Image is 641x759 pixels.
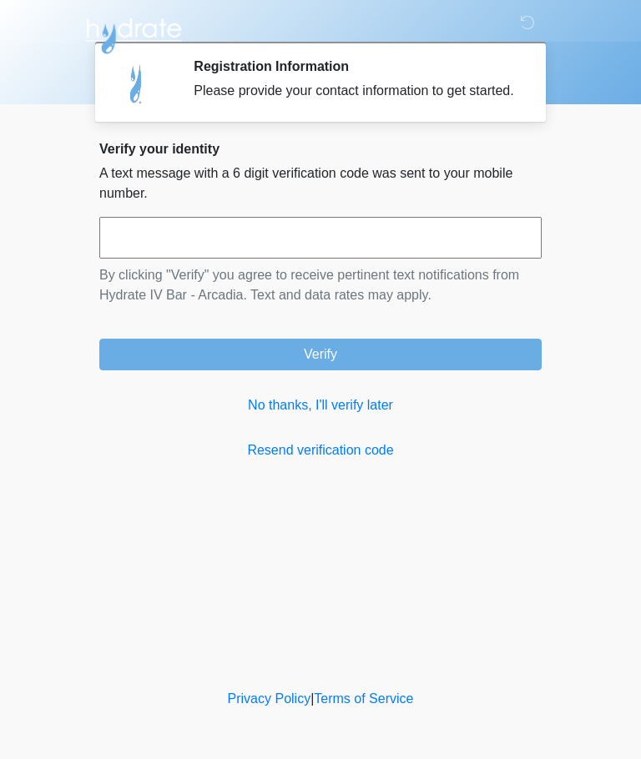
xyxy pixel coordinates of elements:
button: Verify [99,339,542,370]
a: Resend verification code [99,440,542,460]
div: Please provide your contact information to get started. [194,81,517,101]
img: Agent Avatar [112,58,162,108]
a: Privacy Policy [228,691,311,706]
h2: Verify your identity [99,141,542,157]
a: No thanks, I'll verify later [99,395,542,415]
a: | [310,691,314,706]
p: A text message with a 6 digit verification code was sent to your mobile number. [99,163,542,204]
img: Hydrate IV Bar - Arcadia Logo [83,13,184,55]
a: Terms of Service [314,691,413,706]
p: By clicking "Verify" you agree to receive pertinent text notifications from Hydrate IV Bar - Arca... [99,265,542,305]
